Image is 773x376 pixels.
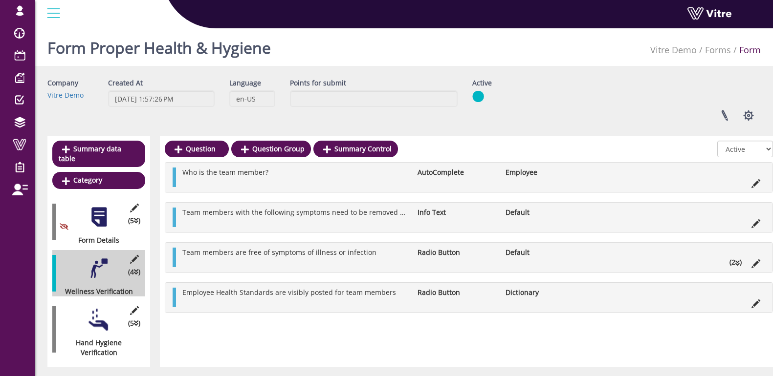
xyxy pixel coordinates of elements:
li: Form [731,44,761,57]
li: AutoComplete [413,167,501,177]
label: Language [229,78,261,88]
span: Who is the team member? [182,167,268,177]
label: Points for submit [290,78,346,88]
li: Dictionary [501,288,589,297]
div: Form Details [52,235,138,245]
div: Wellness Verification [52,287,138,296]
a: Category [52,172,145,188]
li: (2 ) [725,257,747,267]
span: Team members are free of symptoms of illness or infection [182,248,376,257]
label: Active [472,78,492,88]
div: Hand Hygiene Verification [52,338,138,357]
label: Company [47,78,78,88]
span: (4 ) [128,267,140,277]
a: Question [165,141,229,157]
a: Summary data table [52,141,145,167]
a: Question Group [231,141,311,157]
li: Radio Button [413,248,501,257]
a: Summary Control [313,141,398,157]
span: Employee Health Standards are visibly posted for team members [182,288,396,297]
img: yes [472,90,484,103]
a: Vitre Demo [650,44,697,56]
span: (5 ) [128,216,140,226]
span: (5 ) [128,318,140,328]
a: Vitre Demo [47,90,84,100]
label: Created At [108,78,143,88]
a: Forms [705,44,731,56]
li: Default [501,248,589,257]
li: Info Text [413,208,501,217]
li: Default [501,208,589,217]
h1: Form Proper Health & Hygiene [47,24,271,66]
li: Radio Button [413,288,501,297]
li: Employee [501,167,589,177]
